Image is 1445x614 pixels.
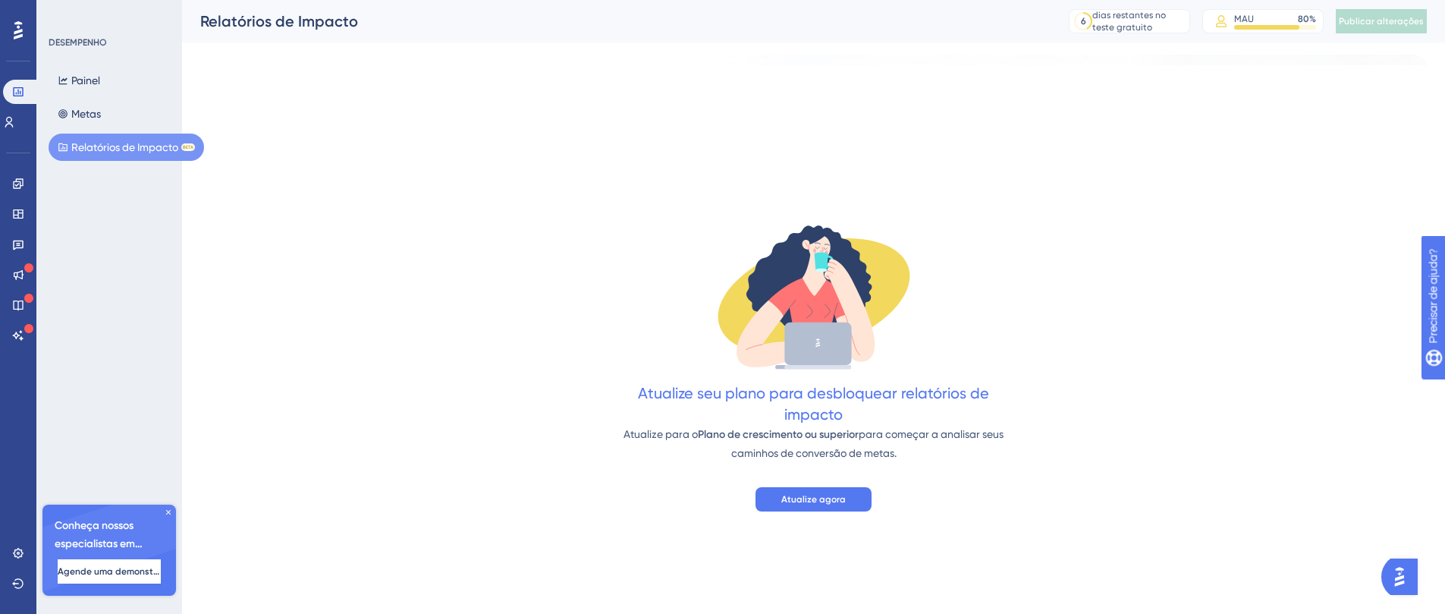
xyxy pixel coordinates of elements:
font: Relatórios de Impacto [71,141,178,153]
font: Precisar de ajuda? [36,7,130,18]
button: Agende uma demonstração [58,559,161,584]
font: DESEMPENHO [49,37,107,48]
font: Plano de crescimento ou superior [698,428,859,441]
button: Relatórios de ImpactoBETA [49,134,204,161]
font: BETA [183,144,193,150]
font: Agende uma demonstração [58,566,179,577]
font: % [1309,14,1316,24]
button: Painel [49,67,109,94]
font: Conheça nossos especialistas em integração 🎧 [55,519,143,568]
font: 80 [1298,14,1309,24]
font: Painel [71,74,100,87]
font: Atualize agora [781,494,846,505]
font: para começar a analisar seus caminhos de conversão de metas. [731,428,1004,459]
font: Publicar alterações [1339,16,1424,27]
font: dias restantes no teste gratuito [1092,10,1166,33]
button: Metas [49,100,110,128]
font: Relatórios de Impacto [200,12,358,30]
font: 6 [1081,16,1086,27]
button: Publicar alterações [1336,9,1427,33]
button: Atualize agora [755,487,872,512]
font: Atualize seu plano para desbloquear relatórios de impacto [638,384,989,424]
font: Atualize para o [624,428,698,440]
font: Metas [71,108,101,120]
iframe: Iniciador do Assistente de IA do UserGuiding [1381,554,1427,600]
font: MAU [1234,14,1254,24]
